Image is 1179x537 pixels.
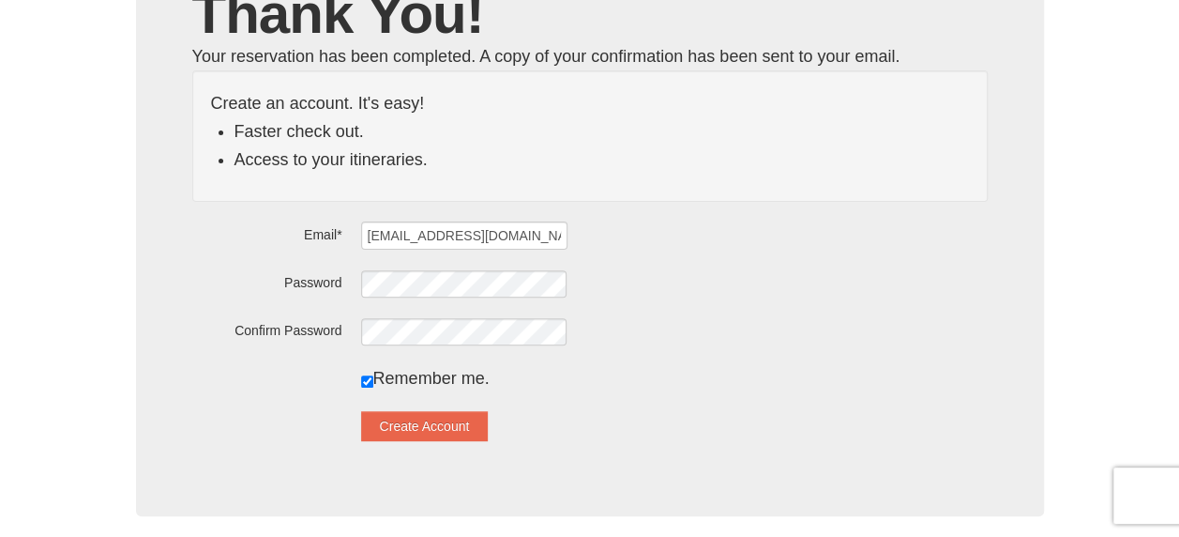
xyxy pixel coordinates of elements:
[361,222,567,250] input: Email*
[361,411,489,441] button: Create Account
[192,70,988,202] div: Create an account. It's easy!
[192,316,342,340] label: Confirm Password
[234,146,969,174] li: Access to your itineraries.
[234,117,969,146] li: Faster check out.
[192,268,342,292] label: Password
[192,221,342,244] label: Email*
[192,42,988,70] div: Your reservation has been completed. A copy of your confirmation has been sent to your email.
[361,364,988,392] div: Remember me.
